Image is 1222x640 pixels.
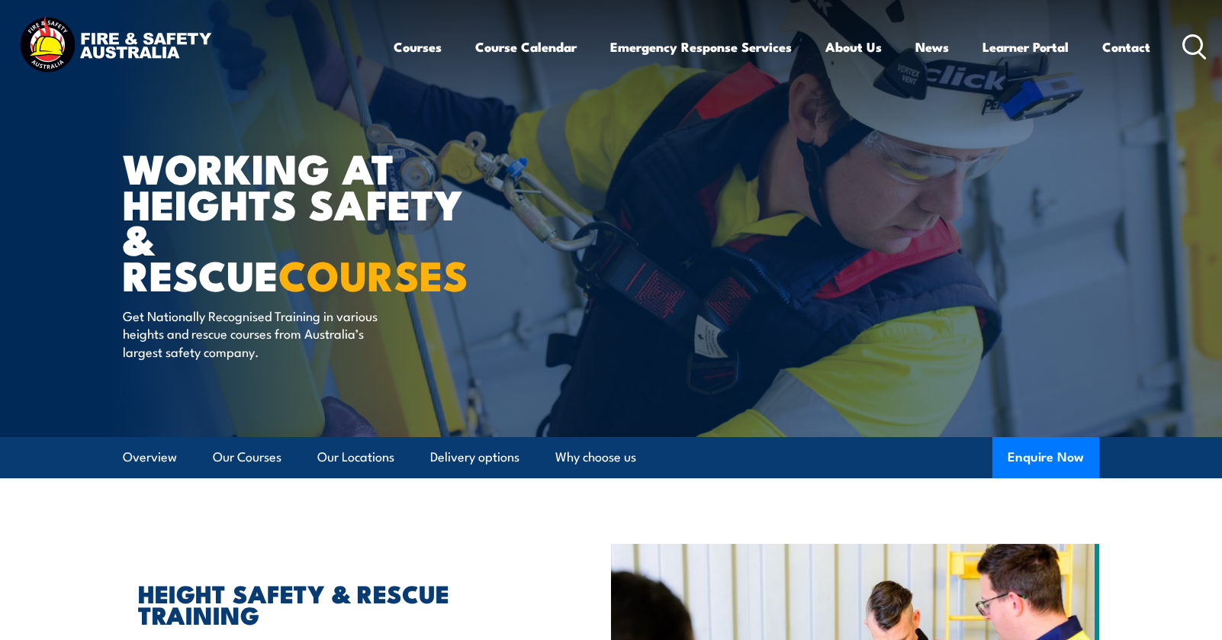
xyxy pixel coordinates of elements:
[123,307,401,360] p: Get Nationally Recognised Training in various heights and rescue courses from Australia’s largest...
[123,437,177,478] a: Overview
[123,150,500,292] h1: WORKING AT HEIGHTS SAFETY & RESCUE
[317,437,394,478] a: Our Locations
[825,27,882,67] a: About Us
[915,27,949,67] a: News
[610,27,792,67] a: Emergency Response Services
[430,437,519,478] a: Delivery options
[555,437,636,478] a: Why choose us
[992,437,1099,478] button: Enquire Now
[138,582,541,625] h2: HEIGHT SAFETY & RESCUE TRAINING
[278,242,468,305] strong: COURSES
[213,437,281,478] a: Our Courses
[982,27,1069,67] a: Learner Portal
[1102,27,1150,67] a: Contact
[475,27,577,67] a: Course Calendar
[394,27,442,67] a: Courses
